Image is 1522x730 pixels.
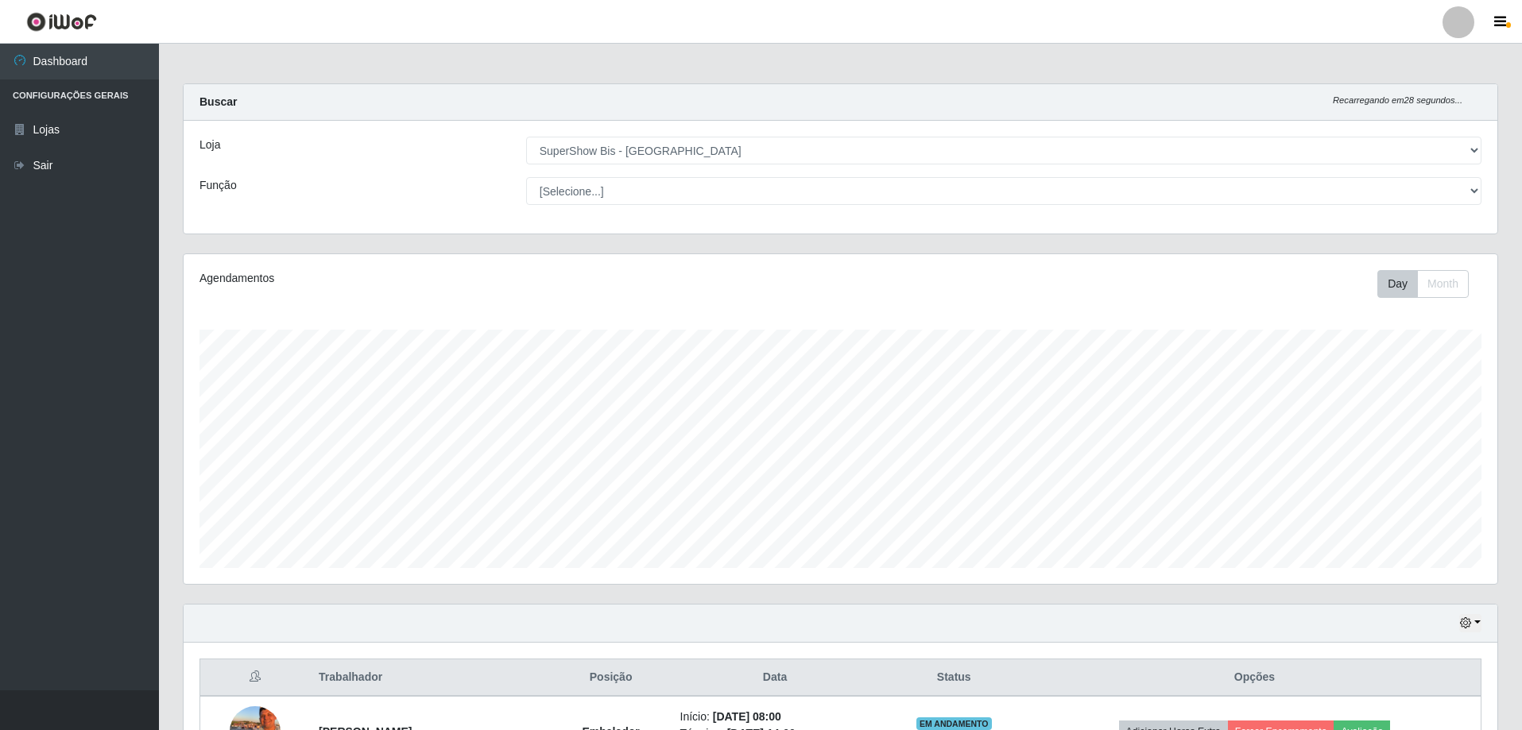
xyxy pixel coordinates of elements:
span: EM ANDAMENTO [916,717,992,730]
div: Toolbar with button groups [1377,270,1481,298]
th: Posição [552,659,671,697]
th: Trabalhador [309,659,552,697]
label: Loja [199,137,220,153]
th: Opções [1028,659,1481,697]
button: Day [1377,270,1418,298]
time: [DATE] 08:00 [713,710,781,723]
li: Início: [680,709,870,725]
th: Status [880,659,1028,697]
label: Função [199,177,237,194]
strong: Buscar [199,95,237,108]
i: Recarregando em 28 segundos... [1333,95,1462,105]
div: Agendamentos [199,270,720,287]
img: CoreUI Logo [26,12,97,32]
div: First group [1377,270,1469,298]
th: Data [671,659,880,697]
button: Month [1417,270,1469,298]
